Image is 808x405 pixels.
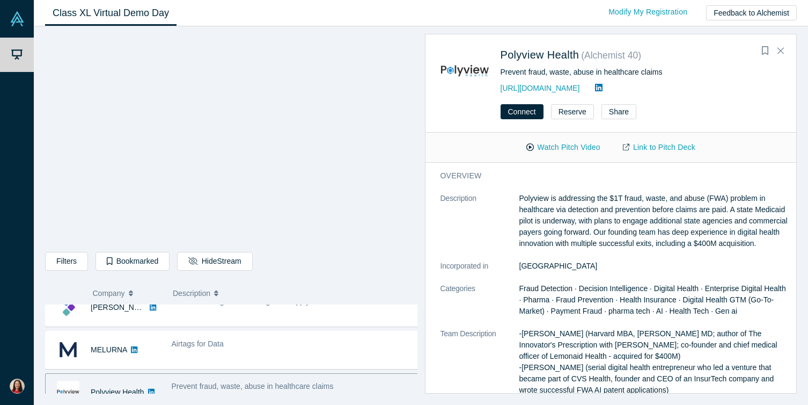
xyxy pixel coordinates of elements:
div: Prevent fraud, waste, abuse in healthcare claims [501,67,782,78]
a: Modify My Registration [597,3,699,21]
dd: [GEOGRAPHIC_DATA] [519,261,790,272]
a: [URL][DOMAIN_NAME] [501,84,580,92]
span: Description [173,282,210,305]
dt: Categories [440,283,519,328]
dt: Incorporated in [440,261,519,283]
button: Bookmark [758,44,773,59]
span: Company [93,282,125,305]
button: Close [773,42,789,60]
small: ( Alchemist 40 ) [581,50,641,61]
h3: overview [440,170,775,182]
img: Kimaru AI's Logo [57,296,79,319]
button: HideStream [177,252,252,271]
a: [PERSON_NAME] [91,303,152,312]
span: Airtags for Data [172,339,224,348]
a: MELURNA [91,345,127,354]
img: Alchemist Vault Logo [10,11,25,26]
button: Reserve [551,104,594,119]
button: Bookmarked [96,252,170,271]
button: Filters [45,252,88,271]
button: Feedback to Alchemist [706,5,797,20]
span: Prevent fraud, waste, abuse in healthcare claims [172,382,334,390]
iframe: Alchemist Class XL Demo Day: Vault [46,35,417,244]
a: Class XL Virtual Demo Day [45,1,177,26]
img: Polyview Health's Logo [57,381,79,403]
button: Description [173,282,410,305]
button: Watch Pitch Video [515,138,612,157]
button: Company [93,282,162,305]
span: Fraud Detection · Decision Intelligence · Digital Health · Enterprise Digital Health · Pharma · F... [519,284,786,315]
button: Share [601,104,636,119]
img: Polyview Health's Logo [440,46,489,95]
img: MELURNA's Logo [57,338,79,361]
dt: Description [440,193,519,261]
a: Polyview Health [501,49,579,61]
p: Polyview is addressing the $1T fraud, waste, and abuse (FWA) problem in healthcare via detection ... [519,193,790,249]
a: Link to Pitch Deck [612,138,707,157]
img: Wendy Lim's Account [10,379,25,394]
a: Polyview Health [91,388,144,396]
button: Connect [501,104,543,119]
